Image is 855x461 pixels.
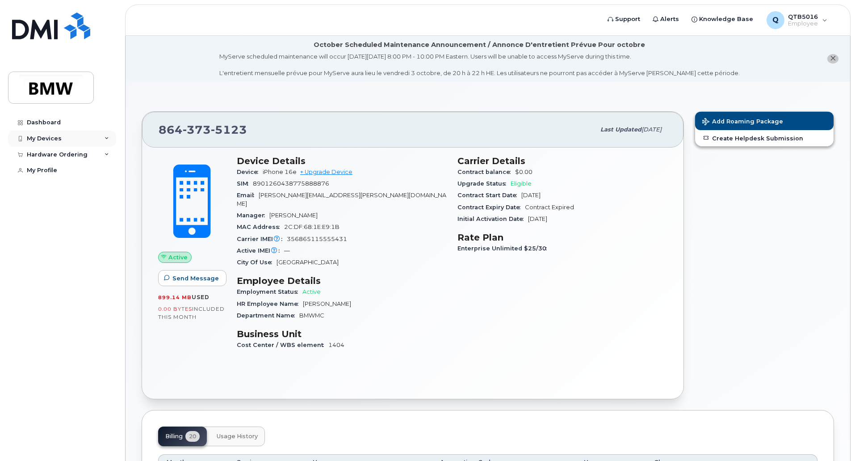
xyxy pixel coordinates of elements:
[237,212,269,219] span: Manager
[328,342,344,348] span: 1404
[237,192,446,207] span: [PERSON_NAME][EMAIL_ADDRESS][PERSON_NAME][DOMAIN_NAME]
[159,123,247,136] span: 864
[303,300,351,307] span: [PERSON_NAME]
[287,236,347,242] span: 356865115555431
[237,247,284,254] span: Active IMEI
[237,312,299,319] span: Department Name
[300,169,352,175] a: + Upgrade Device
[158,294,192,300] span: 899.14 MB
[183,123,211,136] span: 373
[158,305,225,320] span: included this month
[457,204,525,211] span: Contract Expiry Date
[237,259,277,266] span: City Of Use
[237,300,303,307] span: HR Employee Name
[284,224,339,230] span: 2C:DF:68:1E:E9:1B
[302,288,321,295] span: Active
[237,180,253,187] span: SIM
[457,192,521,199] span: Contract Start Date
[237,329,447,339] h3: Business Unit
[237,342,328,348] span: Cost Center / WBS element
[168,253,188,262] span: Active
[237,275,447,286] h3: Employee Details
[695,112,834,130] button: Add Roaming Package
[237,156,447,166] h3: Device Details
[277,259,339,266] span: [GEOGRAPHIC_DATA]
[299,312,324,319] span: BMWMC
[528,216,547,222] span: [DATE]
[253,180,329,187] span: 8901260438775888876
[827,54,838,63] button: close notification
[641,126,662,133] span: [DATE]
[237,288,302,295] span: Employment Status
[702,118,783,127] span: Add Roaming Package
[314,40,645,50] div: October Scheduled Maintenance Announcement / Annonce D'entretient Prévue Pour octobre
[237,224,284,230] span: MAC Address
[600,126,641,133] span: Last updated
[457,180,511,187] span: Upgrade Status
[158,306,192,312] span: 0.00 Bytes
[457,156,667,166] h3: Carrier Details
[525,204,574,211] span: Contract Expired
[457,216,528,222] span: Initial Activation Date
[237,169,263,175] span: Device
[521,192,541,199] span: [DATE]
[158,270,226,286] button: Send Message
[237,192,259,199] span: Email
[269,212,318,219] span: [PERSON_NAME]
[172,274,219,283] span: Send Message
[219,52,740,77] div: MyServe scheduled maintenance will occur [DATE][DATE] 8:00 PM - 10:00 PM Eastern. Users will be u...
[217,433,258,440] span: Usage History
[457,245,551,252] span: Enterprise Unlimited $25/30
[816,422,848,454] iframe: Messenger Launcher
[211,123,247,136] span: 5123
[284,247,290,254] span: —
[263,169,297,175] span: iPhone 16e
[192,294,210,300] span: used
[695,130,834,146] a: Create Helpdesk Submission
[237,236,287,242] span: Carrier IMEI
[511,180,532,187] span: Eligible
[457,169,515,175] span: Contract balance
[515,169,532,175] span: $0.00
[457,232,667,243] h3: Rate Plan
